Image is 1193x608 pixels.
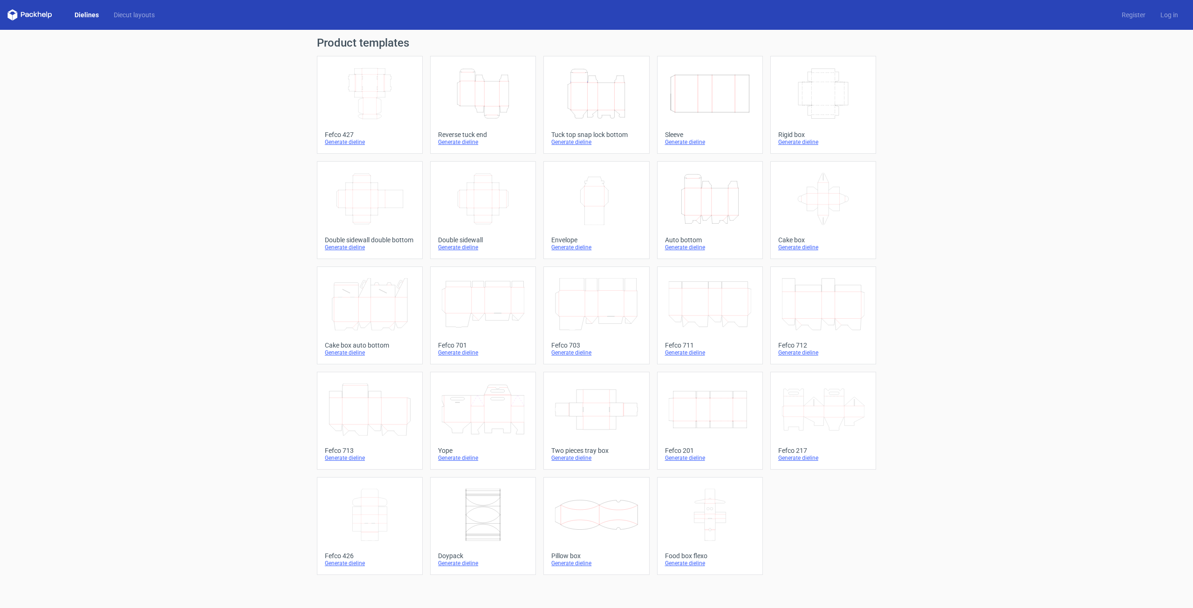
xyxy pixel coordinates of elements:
[657,477,763,575] a: Food box flexoGenerate dieline
[325,447,415,454] div: Fefco 713
[430,477,536,575] a: DoypackGenerate dieline
[770,266,876,364] a: Fefco 712Generate dieline
[778,342,868,349] div: Fefco 712
[551,236,641,244] div: Envelope
[317,56,423,154] a: Fefco 427Generate dieline
[438,138,528,146] div: Generate dieline
[551,342,641,349] div: Fefco 703
[430,266,536,364] a: Fefco 701Generate dieline
[317,477,423,575] a: Fefco 426Generate dieline
[551,131,641,138] div: Tuck top snap lock bottom
[665,342,755,349] div: Fefco 711
[430,372,536,470] a: YopeGenerate dieline
[551,454,641,462] div: Generate dieline
[438,447,528,454] div: Yope
[317,161,423,259] a: Double sidewall double bottomGenerate dieline
[778,131,868,138] div: Rigid box
[438,552,528,560] div: Doypack
[778,138,868,146] div: Generate dieline
[430,56,536,154] a: Reverse tuck endGenerate dieline
[665,560,755,567] div: Generate dieline
[665,236,755,244] div: Auto bottom
[543,56,649,154] a: Tuck top snap lock bottomGenerate dieline
[438,244,528,251] div: Generate dieline
[106,10,162,20] a: Diecut layouts
[543,161,649,259] a: EnvelopeGenerate dieline
[438,349,528,356] div: Generate dieline
[665,454,755,462] div: Generate dieline
[665,138,755,146] div: Generate dieline
[778,447,868,454] div: Fefco 217
[551,552,641,560] div: Pillow box
[317,372,423,470] a: Fefco 713Generate dieline
[430,161,536,259] a: Double sidewallGenerate dieline
[551,447,641,454] div: Two pieces tray box
[543,266,649,364] a: Fefco 703Generate dieline
[778,236,868,244] div: Cake box
[665,447,755,454] div: Fefco 201
[325,131,415,138] div: Fefco 427
[665,349,755,356] div: Generate dieline
[657,266,763,364] a: Fefco 711Generate dieline
[551,244,641,251] div: Generate dieline
[325,244,415,251] div: Generate dieline
[1114,10,1153,20] a: Register
[438,342,528,349] div: Fefco 701
[657,372,763,470] a: Fefco 201Generate dieline
[1153,10,1186,20] a: Log in
[551,349,641,356] div: Generate dieline
[543,477,649,575] a: Pillow boxGenerate dieline
[438,131,528,138] div: Reverse tuck end
[778,244,868,251] div: Generate dieline
[778,454,868,462] div: Generate dieline
[325,454,415,462] div: Generate dieline
[325,236,415,244] div: Double sidewall double bottom
[67,10,106,20] a: Dielines
[438,236,528,244] div: Double sidewall
[665,552,755,560] div: Food box flexo
[770,372,876,470] a: Fefco 217Generate dieline
[543,372,649,470] a: Two pieces tray boxGenerate dieline
[657,161,763,259] a: Auto bottomGenerate dieline
[438,560,528,567] div: Generate dieline
[778,349,868,356] div: Generate dieline
[317,37,876,48] h1: Product templates
[551,560,641,567] div: Generate dieline
[770,56,876,154] a: Rigid boxGenerate dieline
[438,454,528,462] div: Generate dieline
[325,342,415,349] div: Cake box auto bottom
[665,131,755,138] div: Sleeve
[657,56,763,154] a: SleeveGenerate dieline
[325,138,415,146] div: Generate dieline
[665,244,755,251] div: Generate dieline
[325,349,415,356] div: Generate dieline
[325,560,415,567] div: Generate dieline
[551,138,641,146] div: Generate dieline
[325,552,415,560] div: Fefco 426
[770,161,876,259] a: Cake boxGenerate dieline
[317,266,423,364] a: Cake box auto bottomGenerate dieline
